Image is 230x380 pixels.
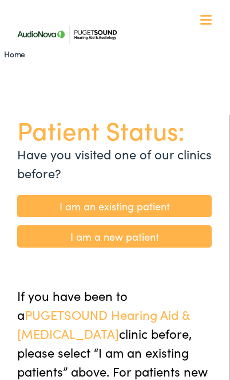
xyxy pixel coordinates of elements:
[17,115,212,145] h1: Patient Status:
[17,225,212,248] a: I am a new patient
[17,305,189,342] span: PUGETSOUND Hearing Aid & [MEDICAL_DATA]
[4,48,31,60] a: Home
[17,195,212,217] a: I am an existing patient
[17,144,212,182] p: Have you visited one of our clinics before?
